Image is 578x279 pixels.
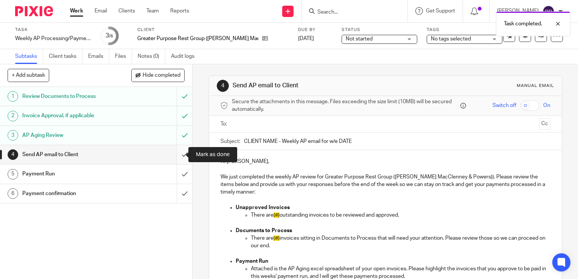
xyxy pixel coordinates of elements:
span: (#) [273,212,280,218]
span: On [543,102,550,109]
a: Notes (0) [138,49,165,64]
div: 3 [106,31,113,40]
label: Subject: [221,138,240,145]
a: Emails [88,49,109,64]
h1: Invoice Approval, if applicable [22,110,120,121]
label: To: [221,120,229,128]
a: Subtasks [15,49,43,64]
span: Not started [346,36,373,42]
button: + Add subtask [8,69,49,82]
p: There are outstanding invoices to be reviewed and approved. [251,211,550,219]
p: There are invoices sitting in Documents to Process that will need your attention. Please review t... [251,234,550,250]
strong: Payment Run [236,259,268,264]
div: Weekly AP Processing/Payment [15,35,91,42]
h1: AP Aging Review [22,130,120,141]
h1: Review Documents to Process [22,91,120,102]
button: Cc [539,118,550,130]
a: Client tasks [49,49,82,64]
h1: Send AP email to Client [233,82,401,90]
span: [DATE] [298,36,314,41]
span: (#) [273,236,280,241]
strong: Unapproved Invoices [236,205,290,210]
h1: Send AP email to Client [22,149,120,160]
div: 5 [8,169,18,180]
span: Hide completed [143,73,180,79]
a: Email [95,7,107,15]
span: Secure the attachments in this message. Files exceeding the size limit (10MB) will be secured aut... [232,98,458,113]
a: Audit logs [171,49,200,64]
label: Client [137,27,289,33]
div: Manual email [517,83,554,89]
strong: Documents to Process [236,228,292,233]
p: Greater Purpose Rest Group ([PERSON_NAME] MacClenney & Powers)) [137,35,258,42]
h1: Payment confirmation [22,188,120,199]
img: Pixie [15,6,53,16]
a: Work [70,7,83,15]
div: 2 [8,111,18,121]
img: svg%3E [542,5,555,17]
div: 3 [8,130,18,141]
div: 4 [217,80,229,92]
a: Clients [118,7,135,15]
h1: Payment Run [22,168,120,180]
label: Task [15,27,91,33]
span: Switch off [493,102,516,109]
button: Hide completed [131,69,185,82]
p: Hi [PERSON_NAME], [221,158,550,165]
span: No tags selected [431,36,471,42]
a: Reports [170,7,189,15]
small: /6 [109,34,113,38]
div: 6 [8,188,18,199]
p: Task completed. [504,20,542,28]
a: Files [115,49,132,64]
a: Team [146,7,159,15]
p: We just completed the weekly AP review for Greater Purpose Rest Group ([PERSON_NAME] MacClenney &... [221,173,550,196]
div: 1 [8,91,18,102]
div: 4 [8,149,18,160]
